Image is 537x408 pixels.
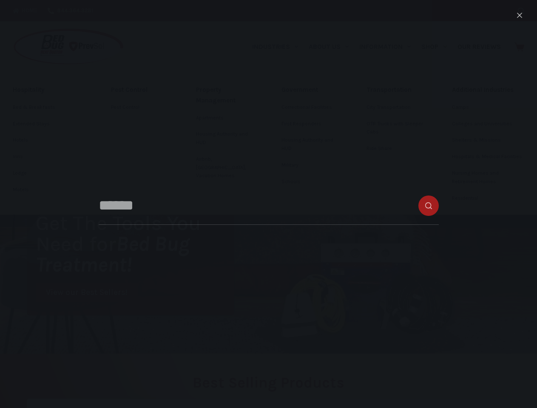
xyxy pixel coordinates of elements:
[111,99,170,116] a: Pest Control
[281,81,341,99] a: Government
[7,3,32,29] button: Open LiveChat chat widget
[36,283,138,302] a: View our Best Sellers!
[416,21,452,72] a: Shop
[196,81,256,110] a: Property Management
[111,81,170,99] a: Pest Control
[367,81,426,99] a: Transportation
[452,190,525,207] a: Residential
[281,174,341,190] a: Schools
[452,21,506,72] a: Our Reviews
[281,99,341,116] a: Correctional Facilities
[452,149,525,165] a: Hospitals & Medical Facilities
[367,116,426,141] a: OTR Trucks with Sleeper Cabs
[196,151,256,184] a: Airbnb, [GEOGRAPHIC_DATA], Vacation Homes
[13,132,85,148] a: Hotels
[13,28,124,66] img: Prevsol/Bed Bug Heat Doctor
[452,132,525,148] a: Shelters & Missions
[518,8,524,14] button: Search
[13,149,85,165] a: Inns
[281,132,341,157] a: Housing Authority and HUD
[13,81,85,99] a: Hospitality
[367,141,426,157] a: Ride Share
[13,165,85,181] a: Lodge
[46,289,128,297] span: View our Best Sellers!
[354,21,416,72] a: Information
[452,99,525,116] a: Camps
[303,21,354,72] a: About Us
[247,21,303,72] a: Industries
[281,157,341,173] a: Military
[281,116,341,132] a: First Responders
[13,116,85,132] a: Extended Stays
[452,165,525,190] a: Nursing Homes and Retirement Homes
[13,99,85,116] a: Bed & Breakfasts
[247,21,506,72] nav: Primary
[196,126,256,151] a: Housing Authority and HUD
[452,116,525,132] a: Colleges and Universities
[13,182,85,198] a: Motels
[36,212,234,275] h1: Get The Tools You Need for
[27,375,510,390] h2: Best Selling Products
[367,99,426,116] a: City Transportation
[36,232,190,277] i: Bed Bug Treatment!
[452,81,525,99] a: Additional Industries
[196,110,256,126] a: Apartments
